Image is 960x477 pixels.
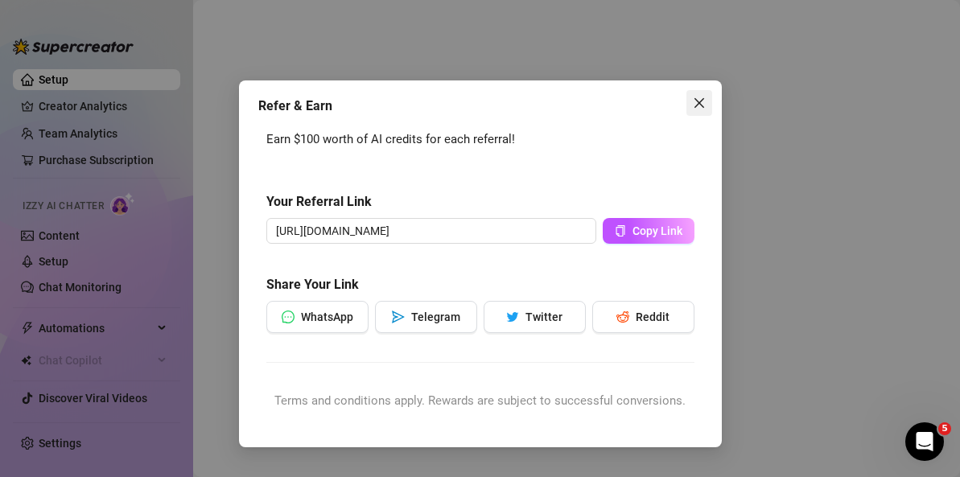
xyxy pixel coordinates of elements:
span: Twitter [525,310,562,323]
h5: Share Your Link [266,275,694,294]
div: Terms and conditions apply. Rewards are subject to successful conversions. [266,392,694,411]
span: Reddit [636,310,670,323]
button: twitterTwitter [484,301,586,333]
span: 5 [938,422,951,435]
span: send [392,310,405,323]
button: Copy Link [603,218,694,244]
span: message [282,310,295,323]
span: reddit [616,310,629,323]
button: sendTelegram [375,301,477,333]
span: Copy Link [632,224,682,237]
span: twitter [506,310,519,323]
div: Refer & Earn [258,97,702,116]
button: Close [686,90,712,116]
div: Earn $100 worth of AI credits for each referral! [266,130,694,150]
span: Close [686,97,712,109]
span: copy [615,225,626,236]
span: Telegram [411,310,460,323]
button: redditReddit [592,301,694,333]
h5: Your Referral Link [266,192,694,212]
iframe: Intercom live chat [905,422,944,461]
span: WhatsApp [301,310,353,323]
span: close [693,97,706,109]
button: messageWhatsApp [266,301,369,333]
